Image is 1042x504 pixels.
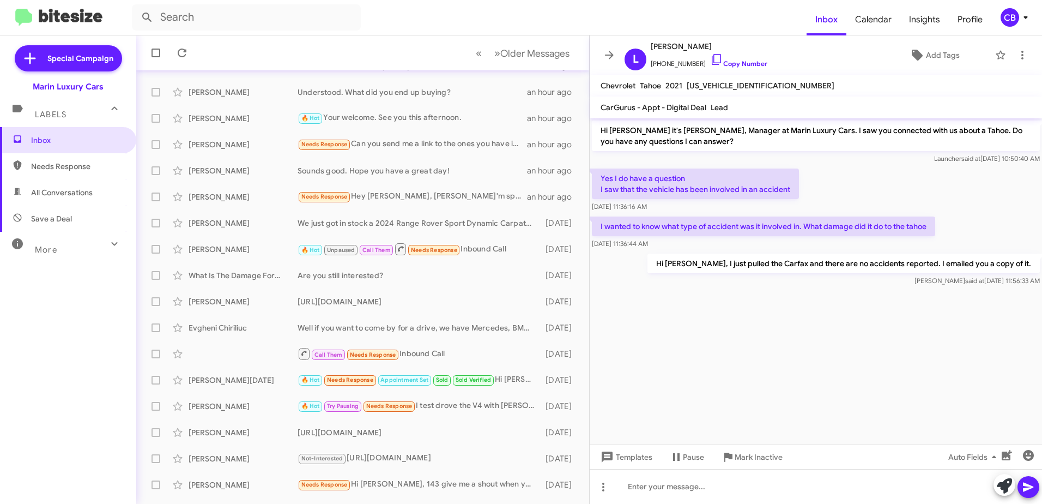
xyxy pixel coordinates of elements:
div: [DATE] [541,244,580,255]
span: 🔥 Hot [301,403,320,410]
a: Inbox [807,4,846,35]
span: Needs Response [301,481,348,488]
span: Appointment Set [380,376,428,383]
button: Pause [661,447,713,467]
div: [PERSON_NAME] [189,113,298,124]
div: [PERSON_NAME] [189,453,298,464]
div: [PERSON_NAME] [189,479,298,490]
span: Profile [949,4,991,35]
span: Launcher [DATE] 10:50:40 AM [934,154,1040,163]
span: Labels [35,110,66,119]
span: Not-Interested [301,455,343,462]
div: [DATE] [541,479,580,490]
div: [DATE] [541,270,580,281]
span: Save a Deal [31,213,72,224]
span: Tahoe [640,81,661,91]
span: Try Pausing [327,403,359,410]
span: Call Them [362,247,391,254]
span: » [494,46,500,60]
div: Can you send me a link to the ones you have in stock of the 2026 coupe? [298,138,527,151]
div: an hour ago [527,165,580,176]
div: an hour ago [527,191,580,202]
div: [DATE] [541,349,580,359]
span: Needs Response [31,161,124,172]
span: Needs Response [301,141,348,148]
div: What Is The Damage For Accident And P [189,270,298,281]
div: Marin Luxury Cars [33,81,104,92]
span: [PERSON_NAME] [651,40,767,53]
span: Needs Response [327,376,373,383]
div: [DATE] [541,218,580,229]
div: I test drove the V4 with [PERSON_NAME] the other day. Will circle back with him in late November,... [298,400,541,412]
span: Sold [436,376,449,383]
div: [PERSON_NAME] [189,244,298,255]
div: We just got in stock a 2024 Range Rover Sport Dynamic Carpathian Grey Exterior with Black Leather... [298,218,541,229]
p: Hi [PERSON_NAME], I just pulled the Carfax and there are no accidents reported. I emailed you a c... [647,254,1040,273]
div: [DATE] [541,296,580,307]
p: I wanted to know what type of accident was it involved in. What damage did it do to the tahoe [592,217,935,236]
a: Copy Number [710,59,767,68]
button: Previous [469,42,488,64]
button: Mark Inactive [713,447,791,467]
div: an hour ago [527,139,580,150]
div: Hi [PERSON_NAME]. I have an appointment with [PERSON_NAME] [DATE]. Thank you [298,374,541,386]
button: Add Tags [879,45,990,65]
nav: Page navigation example [470,42,576,64]
span: [DATE] 11:36:44 AM [592,239,648,248]
div: [URL][DOMAIN_NAME] [298,296,541,307]
button: CB [991,8,1030,27]
span: Calendar [846,4,900,35]
span: Pause [683,447,704,467]
span: Mark Inactive [735,447,783,467]
span: [PHONE_NUMBER] [651,53,767,69]
div: Inbound Call [298,242,541,256]
div: [DATE] [541,322,580,333]
div: Well if you want to come by for a drive, we have Mercedes, BMW's Porsche's all on our lot as well... [298,322,541,333]
span: said at [965,277,984,285]
a: Special Campaign [15,45,122,71]
span: Auto Fields [948,447,1001,467]
div: Understood. What did you end up buying? [298,87,527,98]
div: an hour ago [527,87,580,98]
span: [PERSON_NAME] [DATE] 11:56:33 AM [914,277,1040,285]
span: Needs Response [350,351,396,358]
span: L [633,51,639,68]
a: Insights [900,4,949,35]
span: Older Messages [500,47,570,59]
div: [DATE] [541,375,580,386]
span: [DATE] 11:36:16 AM [592,202,647,211]
span: Call Them [314,351,343,358]
span: Templates [598,447,652,467]
span: said at [961,154,980,163]
span: 2021 [665,81,682,91]
span: Add Tags [926,45,960,65]
span: Inbox [31,135,124,146]
span: CarGurus - Appt - Digital Deal [601,103,706,112]
button: Next [488,42,576,64]
div: Hi [PERSON_NAME], 143 give me a shout when you get a chance [298,478,541,491]
span: 🔥 Hot [301,115,320,122]
span: Special Campaign [47,53,113,64]
div: [PERSON_NAME] [189,296,298,307]
div: Evgheni Chiriliuc [189,322,298,333]
div: [PERSON_NAME] [189,218,298,229]
div: [PERSON_NAME] [189,401,298,412]
div: Are you still interested? [298,270,541,281]
span: Lead [711,103,728,112]
div: [URL][DOMAIN_NAME] [298,452,541,465]
div: [DATE] [541,401,580,412]
span: Chevrolet [601,81,635,91]
div: Hey [PERSON_NAME], [PERSON_NAME]'m speaking on behalf of my father, he doesn't speak English well... [298,190,527,203]
div: [PERSON_NAME] [189,165,298,176]
span: [US_VEHICLE_IDENTIFICATION_NUMBER] [687,81,834,91]
span: All Conversations [31,187,93,198]
div: [PERSON_NAME] [189,87,298,98]
span: More [35,245,57,255]
div: Inbound Call [298,347,541,361]
p: Hi [PERSON_NAME] it's [PERSON_NAME], Manager at Marin Luxury Cars. I saw you connected with us ab... [592,121,1040,151]
span: 🔥 Hot [301,247,320,254]
p: Yes I do have a question I saw that the vehicle has been involved in an accident [592,169,799,199]
button: Auto Fields [940,447,1009,467]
